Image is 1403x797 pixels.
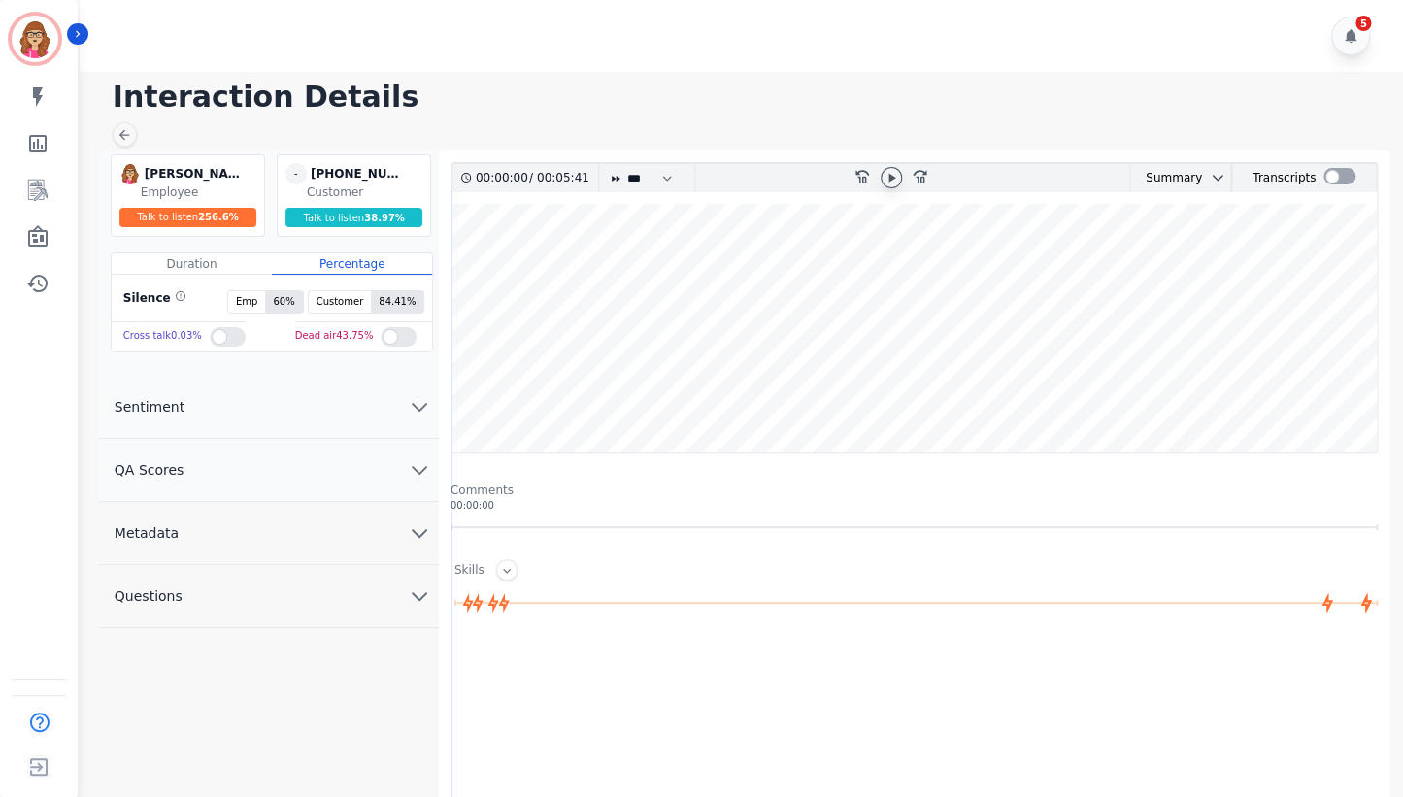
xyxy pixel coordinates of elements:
span: - [285,163,307,184]
svg: chevron down [408,395,431,418]
span: 84.41 % [371,291,423,313]
div: Customer [307,184,426,200]
div: 00:00:00 [476,164,529,192]
div: [PERSON_NAME] [145,163,242,184]
span: QA Scores [99,460,200,480]
div: Talk to listen [285,208,423,227]
div: Duration [112,253,272,275]
div: Skills [454,562,484,581]
span: Sentiment [99,397,200,416]
button: Sentiment chevron down [99,376,439,439]
span: Emp [228,291,265,313]
span: 60 % [265,291,302,313]
span: Questions [99,586,198,606]
div: Dead air 43.75 % [295,322,374,350]
svg: chevron down [408,521,431,545]
svg: chevron down [408,458,431,482]
div: 00:00:00 [451,498,1378,513]
div: 00:05:41 [533,164,586,192]
span: 256.6 % [198,212,239,222]
button: Metadata chevron down [99,502,439,565]
div: Summary [1130,164,1202,192]
div: Comments [451,482,1378,498]
svg: chevron down [1210,170,1225,185]
div: [PHONE_NUMBER] [311,163,408,184]
div: Talk to listen [119,208,257,227]
svg: chevron down [408,584,431,608]
span: 38.97 % [364,213,405,223]
span: Customer [309,291,372,313]
h1: Interaction Details [113,80,1384,115]
button: QA Scores chevron down [99,439,439,502]
div: Cross talk 0.03 % [123,322,202,350]
img: Bordered avatar [12,16,58,62]
div: 5 [1355,16,1371,31]
div: Employee [141,184,260,200]
div: / [476,164,594,192]
div: Percentage [272,253,432,275]
button: Questions chevron down [99,565,439,628]
button: chevron down [1202,170,1225,185]
span: Metadata [99,523,194,543]
div: Transcripts [1253,164,1316,192]
div: Silence [119,290,186,314]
